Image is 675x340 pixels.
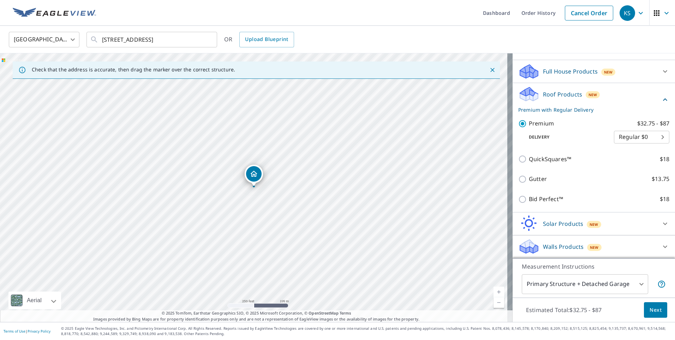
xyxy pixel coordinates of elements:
p: $18 [660,155,669,164]
p: $18 [660,195,669,204]
p: Premium [529,119,554,128]
a: Upload Blueprint [239,32,294,47]
a: Current Level 17, Zoom Out [494,297,504,308]
span: Next [650,306,662,315]
img: EV Logo [13,8,96,18]
div: Regular $0 [614,127,669,147]
p: QuickSquares™ [529,155,571,164]
span: New [590,222,598,227]
span: © 2025 TomTom, Earthstar Geographics SIO, © 2025 Microsoft Corporation, © [162,310,351,316]
div: Roof ProductsNewPremium with Regular Delivery [518,86,669,113]
p: © 2025 Eagle View Technologies, Inc. and Pictometry International Corp. All Rights Reserved. Repo... [61,326,671,336]
div: KS [620,5,635,21]
span: New [604,69,613,75]
div: [GEOGRAPHIC_DATA] [9,30,79,49]
p: Premium with Regular Delivery [518,106,661,113]
div: Aerial [8,292,61,309]
div: Aerial [25,292,44,309]
p: Delivery [518,134,614,140]
p: Full House Products [543,67,598,76]
p: Measurement Instructions [522,262,666,271]
p: $32.75 - $87 [637,119,669,128]
p: Walls Products [543,242,584,251]
div: Walls ProductsNew [518,238,669,255]
p: Check that the address is accurate, then drag the marker over the correct structure. [32,66,235,73]
p: Solar Products [543,219,583,228]
p: Roof Products [543,90,582,99]
span: New [590,245,599,250]
a: Cancel Order [565,6,613,20]
button: Next [644,302,667,318]
p: | [4,329,50,333]
input: Search by address or latitude-longitude [102,30,203,49]
span: Your report will include the primary structure and a detached garage if one exists. [657,280,666,288]
p: Gutter [529,175,547,183]
p: $13.75 [652,175,669,183]
div: Primary Structure + Detached Garage [522,274,648,294]
span: New [589,92,597,98]
a: Current Level 17, Zoom In [494,287,504,297]
a: Terms [340,310,351,316]
div: Dropped pin, building 1, Residential property, 3326 Yukon Straight San Antonio, TX 78261 [245,165,263,187]
p: Bid Perfect™ [529,195,563,204]
button: Close [488,65,497,75]
span: Upload Blueprint [245,35,288,44]
div: OR [224,32,294,47]
div: Full House ProductsNew [518,63,669,80]
p: Estimated Total: $32.75 - $87 [520,302,607,318]
a: Privacy Policy [28,329,50,334]
a: Terms of Use [4,329,25,334]
a: OpenStreetMap [309,310,338,316]
div: Solar ProductsNew [518,215,669,232]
